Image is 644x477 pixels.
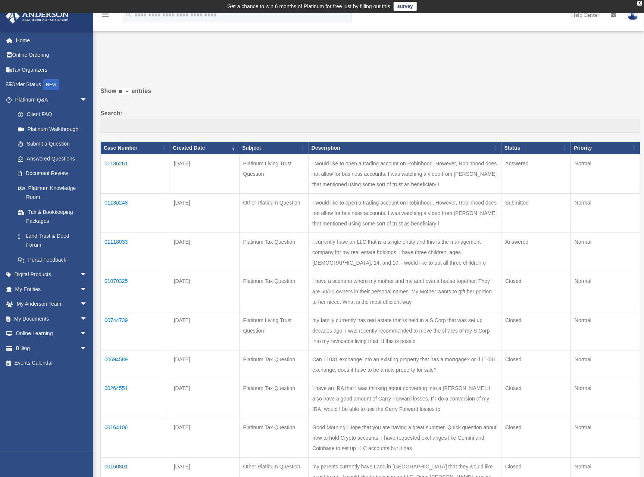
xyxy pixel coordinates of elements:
a: My Entitiesarrow_drop_down [5,282,99,297]
td: [DATE] [170,272,239,311]
td: [DATE] [170,418,239,457]
td: 00744739 [101,311,170,350]
th: Case Number: activate to sort column ascending [101,142,170,155]
td: Normal [571,418,640,457]
td: Platinum Living Trust Question [239,311,309,350]
a: Land Trust & Deed Forum [10,228,95,252]
th: Description: activate to sort column ascending [309,142,501,155]
a: Platinum Walkthrough [10,122,95,137]
td: 00694589 [101,350,170,379]
select: Showentries [116,88,132,96]
a: Portal Feedback [10,252,95,267]
td: Normal [571,379,640,418]
input: Search: [100,119,640,133]
td: [DATE] [170,154,239,193]
a: Online Learningarrow_drop_down [5,326,99,341]
th: Priority: activate to sort column ascending [571,142,640,155]
td: [DATE] [170,311,239,350]
a: Submit a Question [10,137,95,152]
a: Order StatusNEW [5,77,99,93]
img: Anderson Advisors Platinum Portal [3,9,71,24]
label: Search: [100,108,640,133]
td: Can I 1031 exchange into an existing property that has a mortgage? or If I 1031 exchange, does it... [309,350,501,379]
th: Status: activate to sort column ascending [501,142,571,155]
td: Platinum Living Trust Question [239,154,309,193]
span: arrow_drop_down [80,341,95,356]
span: arrow_drop_down [80,267,95,283]
td: I have a scenario where my mother and my aunt own a house together. They are 50/50 owners in thei... [309,272,501,311]
a: survey [394,2,417,11]
i: menu [101,10,110,19]
td: 01136248 [101,193,170,233]
span: arrow_drop_down [80,92,95,107]
a: Home [5,33,99,48]
td: 01070325 [101,272,170,311]
th: Subject: activate to sort column ascending [239,142,309,155]
td: Closed [501,272,571,311]
td: [DATE] [170,233,239,272]
td: [DATE] [170,350,239,379]
td: Normal [571,350,640,379]
a: Document Review [10,166,95,181]
a: menu [101,13,110,19]
td: I currently have an LLC that is a single entity and this is the management company for my real es... [309,233,501,272]
span: arrow_drop_down [80,311,95,327]
a: Platinum Knowledge Room [10,181,95,205]
label: Show entries [100,86,640,104]
td: Closed [501,350,571,379]
td: Normal [571,154,640,193]
td: Closed [501,379,571,418]
td: Submitted [501,193,571,233]
td: I would like to open a trading account on Robinhood. However, Robinhood does not allow for busine... [309,154,501,193]
a: Digital Productsarrow_drop_down [5,267,99,282]
td: Normal [571,233,640,272]
a: Tax & Bookkeeping Packages [10,205,95,228]
td: Normal [571,193,640,233]
td: Good Morning! Hope that you are having a great summer. Quick question about how to hold Crypto ac... [309,418,501,457]
a: Billingarrow_drop_down [5,341,99,356]
span: arrow_drop_down [80,297,95,312]
td: 00264551 [101,379,170,418]
a: Events Calendar [5,356,99,371]
td: Platinum Tax Question [239,379,309,418]
td: Closed [501,311,571,350]
td: my family currently has real estate that is held in a S Corp that was set up decades ago. I was r... [309,311,501,350]
div: NEW [43,79,59,90]
i: search [125,10,133,18]
div: close [637,1,642,6]
span: arrow_drop_down [80,326,95,342]
td: [DATE] [170,193,239,233]
a: My Documentsarrow_drop_down [5,311,99,326]
td: Platinum Tax Question [239,418,309,457]
td: Platinum Tax Question [239,272,309,311]
img: User Pic [627,9,638,20]
a: Platinum Q&Aarrow_drop_down [5,92,95,107]
td: Answered [501,233,571,272]
a: Client FAQ [10,107,95,122]
a: My Anderson Teamarrow_drop_down [5,297,99,312]
div: Get a chance to win 6 months of Platinum for free just by filling out this [227,2,390,11]
td: [DATE] [170,379,239,418]
td: Platinum Tax Question [239,233,309,272]
td: Platinum Tax Question [239,350,309,379]
td: 00164106 [101,418,170,457]
td: Answered [501,154,571,193]
a: Online Ordering [5,48,99,63]
td: Normal [571,311,640,350]
span: arrow_drop_down [80,282,95,297]
a: Tax Organizers [5,62,99,77]
th: Created Date: activate to sort column ascending [170,142,239,155]
td: 01118033 [101,233,170,272]
td: Closed [501,418,571,457]
td: 01136261 [101,154,170,193]
td: Other Platinum Question [239,193,309,233]
td: Normal [571,272,640,311]
td: I would like to open a trading account on Robinhood. However, Robinhood does not allow for busine... [309,193,501,233]
td: I have an IRA that I was thinking about converting into a [PERSON_NAME]. I also have a good amoun... [309,379,501,418]
a: Answered Questions [10,151,91,166]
